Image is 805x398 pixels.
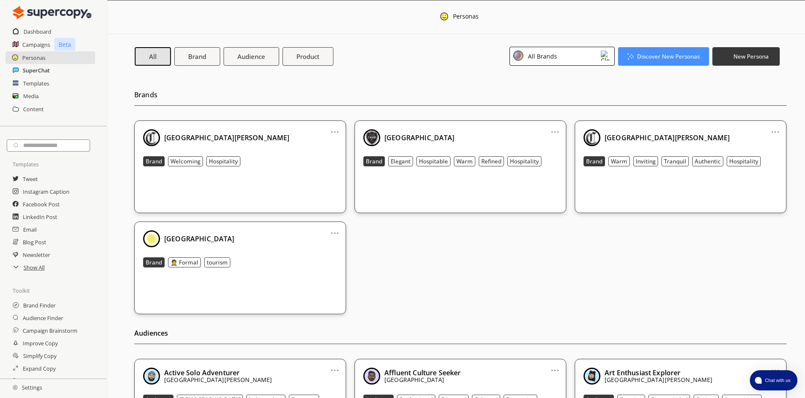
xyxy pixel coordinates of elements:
button: Elegant [388,156,413,166]
img: Close [363,129,380,146]
img: Close [440,12,449,21]
a: Content [23,103,44,115]
b: Brand [146,259,162,266]
h2: Show All [24,261,45,274]
button: 🤵 Formal [168,257,201,267]
b: Warm [611,158,627,165]
button: Hospitable [416,156,450,166]
a: Campaigns [22,38,50,51]
b: Elegant [391,158,410,165]
b: Discover New Personas [637,53,700,60]
button: Audience [224,47,279,66]
b: [GEOGRAPHIC_DATA][PERSON_NAME] [605,133,730,142]
h2: Instagram Caption [23,185,69,198]
button: Brand [363,156,385,166]
p: [GEOGRAPHIC_DATA] [384,377,461,383]
button: Brand [143,257,165,267]
a: ... [551,125,560,132]
h2: Audience Changer [23,375,68,387]
b: All [149,52,157,61]
a: Dashboard [24,25,51,38]
span: Chat with us [762,377,792,384]
h2: Tweet [23,173,38,185]
h2: Brands [134,88,786,106]
p: Beta [54,38,75,51]
button: New Persona [712,47,780,66]
b: Inviting [636,158,656,165]
button: All [135,47,171,66]
a: Audience Finder [23,312,63,324]
p: [GEOGRAPHIC_DATA][PERSON_NAME] [164,377,272,383]
b: Refined [481,158,501,165]
button: Product [283,47,333,66]
a: Email [23,223,37,236]
b: Hospitality [209,158,238,165]
button: Brand [143,156,165,166]
a: ... [331,363,339,370]
a: Improve Copy [23,337,58,350]
a: SuperChat [23,64,50,77]
button: Discover New Personas [618,47,709,66]
a: ... [771,125,780,132]
button: Welcoming [168,156,203,166]
a: ... [331,226,339,233]
b: Authentic [695,158,721,165]
img: Close [363,368,380,385]
b: Product [296,52,320,61]
button: Tranquil [661,156,689,166]
h2: Simplify Copy [23,350,56,362]
button: Authentic [692,156,723,166]
h2: Media [23,90,39,102]
a: Templates [23,77,49,90]
button: Warm [454,156,475,166]
b: Art Enthusiast Explorer [605,368,680,377]
b: Audience [237,52,265,61]
b: Brand [366,158,382,165]
h2: Newsletter [23,248,50,261]
b: tourism [207,259,228,266]
a: Personas [22,51,45,64]
img: Close [601,51,611,61]
a: Facebook Post [23,198,60,211]
b: Active Solo Adventurer [164,368,240,377]
b: Hospitable [419,158,448,165]
b: Tranquil [664,158,686,165]
a: ... [771,363,780,370]
b: Brand [146,158,162,165]
button: Hospitality [727,156,761,166]
p: [GEOGRAPHIC_DATA][PERSON_NAME] [605,377,713,383]
b: 🤵 Formal [171,259,198,266]
b: [GEOGRAPHIC_DATA][PERSON_NAME] [164,133,290,142]
b: Affluent Culture Seeker [384,368,461,377]
a: Expand Copy [23,362,56,375]
b: [GEOGRAPHIC_DATA] [164,234,235,243]
b: [GEOGRAPHIC_DATA] [384,133,455,142]
a: Brand Finder [23,299,56,312]
b: Brand [188,52,206,61]
b: Brand [586,158,602,165]
b: New Persona [733,53,769,60]
img: Close [513,51,523,61]
img: Close [143,368,160,385]
img: Close [143,230,160,247]
button: Warm [608,156,630,166]
a: LinkedIn Post [23,211,57,223]
button: atlas-launcher [750,370,797,390]
img: Close [13,385,18,390]
div: Personas [453,13,479,22]
b: Welcoming [171,158,200,165]
button: Brand [584,156,605,166]
div: All Brands [525,51,557,62]
a: Blog Post [23,236,46,248]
